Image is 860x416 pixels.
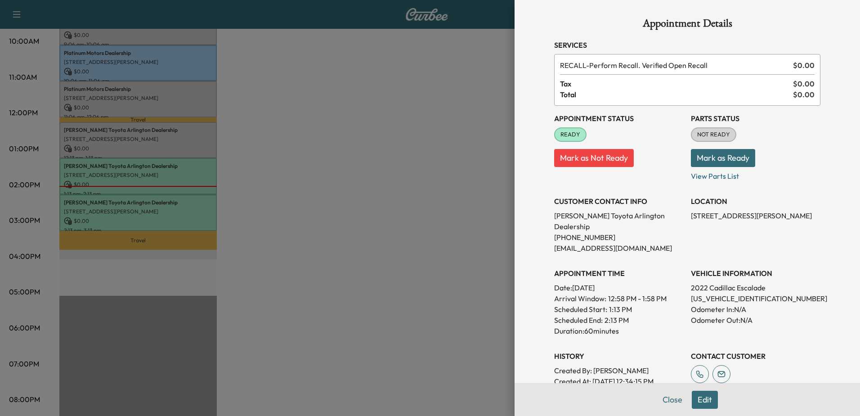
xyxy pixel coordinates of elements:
p: Scheduled Start: [554,304,607,315]
h1: Appointment Details [554,18,820,32]
span: Total [560,89,793,100]
p: View Parts List [691,167,820,181]
span: 12:58 PM - 1:58 PM [608,293,667,304]
p: 2:13 PM [605,315,629,326]
p: [EMAIL_ADDRESS][DOMAIN_NAME] [554,243,684,253]
span: NOT READY [692,130,735,139]
p: Arrival Window: [554,293,684,304]
h3: VEHICLE INFORMATION [691,268,820,279]
p: 1:13 PM [609,304,632,315]
p: Scheduled End: [554,315,603,326]
p: Odometer Out: N/A [691,315,820,326]
p: [PHONE_NUMBER] [554,232,684,243]
span: READY [555,130,586,139]
button: Mark as Not Ready [554,149,634,167]
p: Created At : [DATE] 12:34:15 PM [554,376,684,387]
p: Date: [DATE] [554,282,684,293]
p: 2022 Cadillac Escalade [691,282,820,293]
p: Duration: 60 minutes [554,326,684,336]
button: Edit [692,391,718,409]
h3: Appointment Status [554,113,684,124]
span: $ 0.00 [793,60,815,71]
span: $ 0.00 [793,89,815,100]
span: Tax [560,78,793,89]
p: [US_VEHICLE_IDENTIFICATION_NUMBER] [691,293,820,304]
h3: Parts Status [691,113,820,124]
span: Perform Recall. Verified Open Recall [560,60,789,71]
h3: History [554,351,684,362]
h3: LOCATION [691,196,820,207]
p: [STREET_ADDRESS][PERSON_NAME] [691,210,820,221]
span: $ 0.00 [793,78,815,89]
p: Odometer In: N/A [691,304,820,315]
h3: APPOINTMENT TIME [554,268,684,279]
p: [PERSON_NAME] Toyota Arlington Dealership [554,210,684,232]
button: Mark as Ready [691,149,755,167]
h3: CUSTOMER CONTACT INFO [554,196,684,207]
h3: Services [554,40,820,50]
button: Close [657,391,688,409]
h3: CONTACT CUSTOMER [691,351,820,362]
p: Created By : [PERSON_NAME] [554,365,684,376]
